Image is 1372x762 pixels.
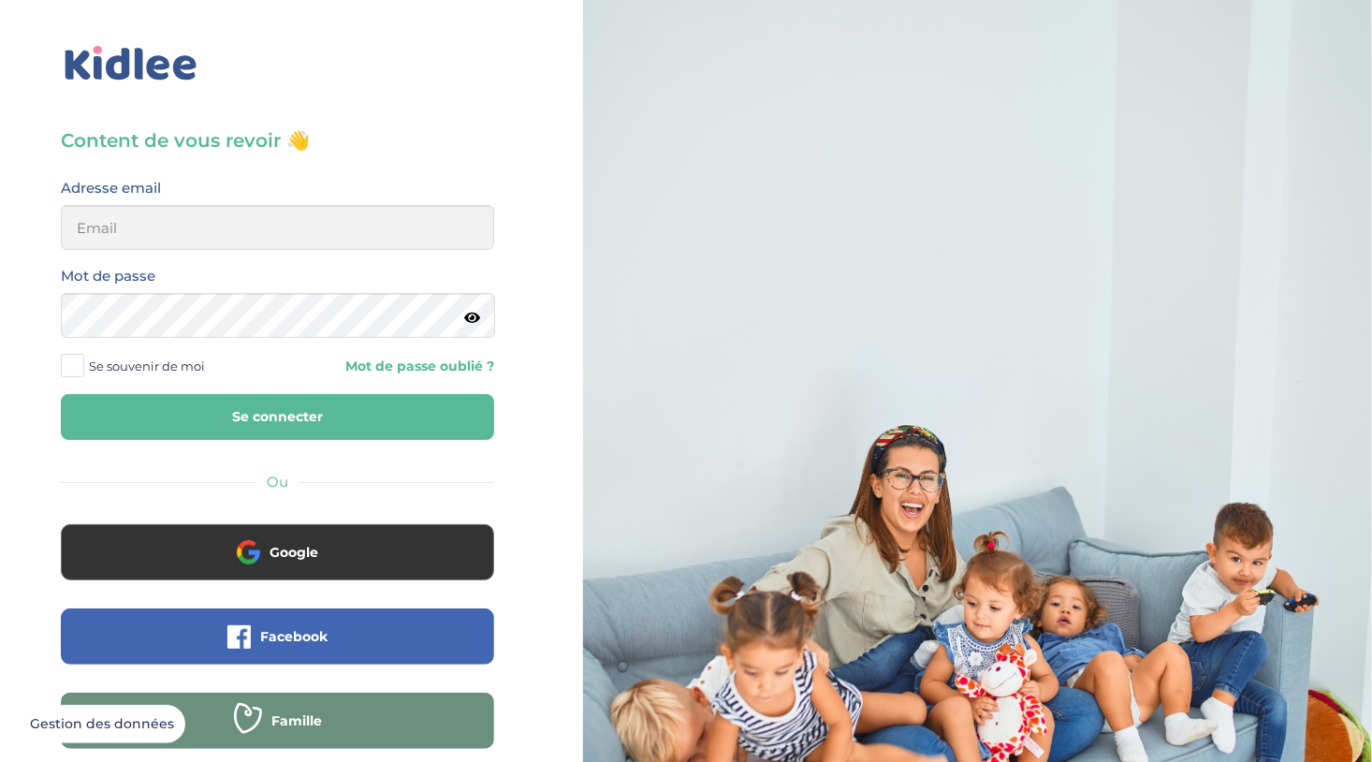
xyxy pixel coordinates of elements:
[61,264,155,288] label: Mot de passe
[61,205,494,250] input: Email
[61,524,494,580] button: Google
[61,640,494,658] a: Facebook
[61,693,494,749] button: Famille
[61,608,494,665] button: Facebook
[61,127,494,154] h3: Content de vous revoir 👋
[61,725,494,742] a: Famille
[267,473,288,491] span: Ou
[89,354,205,378] span: Se souvenir de moi
[271,711,322,730] span: Famille
[30,716,174,733] span: Gestion des données
[19,705,185,744] button: Gestion des données
[270,543,318,562] span: Google
[61,176,161,200] label: Adresse email
[61,556,494,574] a: Google
[260,627,328,646] span: Facebook
[61,42,201,85] img: logo_kidlee_bleu
[237,540,260,564] img: google.png
[292,358,495,375] a: Mot de passe oublié ?
[227,625,251,649] img: facebook.png
[61,394,494,440] button: Se connecter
